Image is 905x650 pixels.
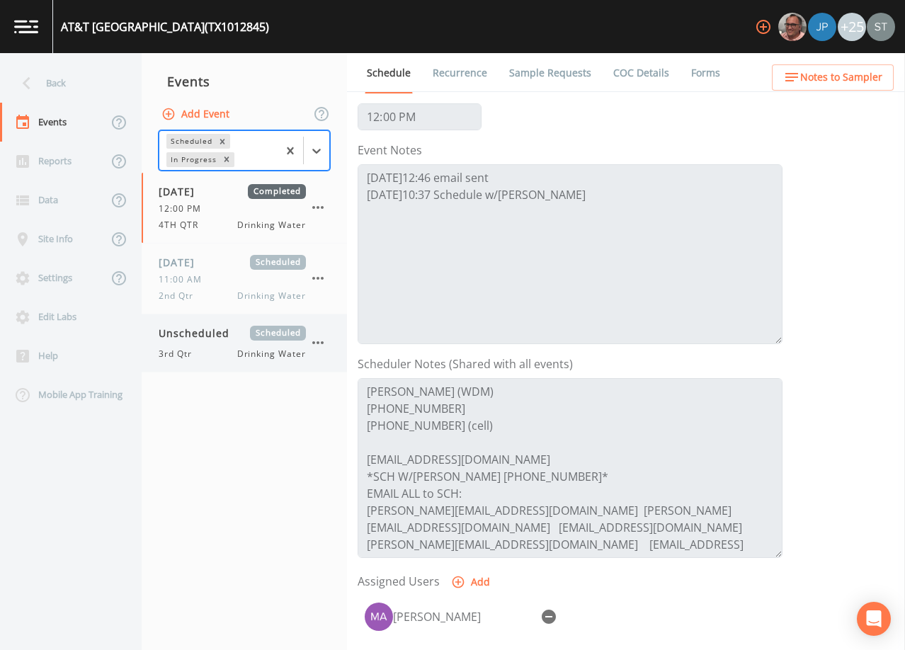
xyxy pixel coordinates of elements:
[159,203,210,215] span: 12:00 PM
[778,13,807,41] img: e2d790fa78825a4bb76dcb6ab311d44c
[237,348,306,360] span: Drinking Water
[142,314,347,372] a: UnscheduledScheduled3rd QtrDrinking Water
[61,18,269,35] div: AT&T [GEOGRAPHIC_DATA] (TX1012845)
[159,101,235,127] button: Add Event
[393,608,535,625] div: [PERSON_NAME]
[358,164,782,344] textarea: [DATE]12:46 email sent [DATE]10:37 Schedule w/[PERSON_NAME]
[689,53,722,93] a: Forms
[365,53,413,93] a: Schedule
[800,69,882,86] span: Notes to Sampler
[867,13,895,41] img: cb9926319991c592eb2b4c75d39c237f
[219,152,234,167] div: Remove In Progress
[507,53,593,93] a: Sample Requests
[778,13,807,41] div: Mike Franklin
[248,184,306,199] span: Completed
[807,13,837,41] div: Joshua gere Paul
[237,219,306,232] span: Drinking Water
[857,602,891,636] div: Open Intercom Messenger
[166,134,215,149] div: Scheduled
[250,326,306,341] span: Scheduled
[142,244,347,314] a: [DATE]Scheduled11:00 AM2nd QtrDrinking Water
[611,53,671,93] a: COC Details
[142,173,347,244] a: [DATE]Completed12:00 PM4TH QTRDrinking Water
[166,152,219,167] div: In Progress
[358,142,422,159] label: Event Notes
[159,184,205,199] span: [DATE]
[159,273,210,286] span: 11:00 AM
[838,13,866,41] div: +25
[358,378,782,558] textarea: [PERSON_NAME] (WDM) [PHONE_NUMBER] [PHONE_NUMBER] (cell) [EMAIL_ADDRESS][DOMAIN_NAME] *SCH W/[PER...
[358,355,573,372] label: Scheduler Notes (Shared with all events)
[237,290,306,302] span: Drinking Water
[448,569,496,595] button: Add
[250,255,306,270] span: Scheduled
[159,348,200,360] span: 3rd Qtr
[142,64,347,99] div: Events
[431,53,489,93] a: Recurrence
[159,326,239,341] span: Unscheduled
[159,255,205,270] span: [DATE]
[808,13,836,41] img: 41241ef155101aa6d92a04480b0d0000
[215,134,230,149] div: Remove Scheduled
[365,603,393,631] img: 09dd4197df2726fea99d3c4091a5cc97
[358,573,440,590] label: Assigned Users
[772,64,894,91] button: Notes to Sampler
[159,219,207,232] span: 4TH QTR
[14,20,38,33] img: logo
[159,290,202,302] span: 2nd Qtr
